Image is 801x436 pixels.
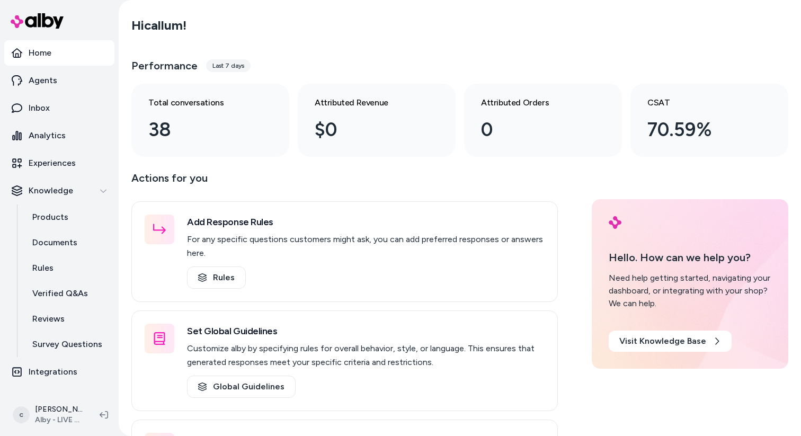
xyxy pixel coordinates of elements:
img: alby Logo [11,13,64,29]
a: Agents [4,68,114,93]
p: Verified Q&As [32,287,88,300]
a: Reviews [22,306,114,332]
div: $0 [315,115,422,144]
div: 70.59% [647,115,754,144]
a: Home [4,40,114,66]
p: Inbox [29,102,50,114]
a: Documents [22,230,114,255]
a: Attributed Revenue $0 [298,84,456,157]
p: Analytics [29,129,66,142]
h3: CSAT [647,96,754,109]
h3: Set Global Guidelines [187,324,545,339]
div: Last 7 days [206,59,251,72]
h3: Attributed Revenue [315,96,422,109]
h3: Add Response Rules [187,215,545,229]
p: For any specific questions customers might ask, you can add preferred responses or answers here. [187,233,545,260]
p: Integrations [29,366,77,378]
p: Products [32,211,68,224]
h3: Total conversations [148,96,255,109]
p: Home [29,47,51,59]
p: Agents [29,74,57,87]
a: Integrations [4,359,114,385]
p: [PERSON_NAME] [35,404,83,415]
button: c[PERSON_NAME]Alby - LIVE on [DOMAIN_NAME] [6,398,91,432]
a: Visit Knowledge Base [609,331,732,352]
a: Rules [187,266,246,289]
button: Knowledge [4,178,114,203]
h2: Hi callum ! [131,17,186,33]
img: alby Logo [609,216,621,229]
p: Hello. How can we help you? [609,250,771,265]
h3: Performance [131,58,198,73]
a: Products [22,204,114,230]
p: Reviews [32,313,65,325]
p: Knowledge [29,184,73,197]
p: Rules [32,262,54,274]
p: Experiences [29,157,76,170]
a: Attributed Orders 0 [464,84,622,157]
p: Actions for you [131,170,558,195]
a: Global Guidelines [187,376,296,398]
a: Survey Questions [22,332,114,357]
a: Total conversations 38 [131,84,289,157]
a: Verified Q&As [22,281,114,306]
div: 38 [148,115,255,144]
p: Customize alby by specifying rules for overall behavior, style, or language. This ensures that ge... [187,342,545,369]
div: 0 [481,115,588,144]
a: Inbox [4,95,114,121]
a: Rules [22,255,114,281]
p: Survey Questions [32,338,102,351]
h3: Attributed Orders [481,96,588,109]
span: Alby - LIVE on [DOMAIN_NAME] [35,415,83,425]
a: CSAT 70.59% [630,84,788,157]
p: Documents [32,236,77,249]
a: Analytics [4,123,114,148]
a: Experiences [4,150,114,176]
span: c [13,406,30,423]
div: Need help getting started, navigating your dashboard, or integrating with your shop? We can help. [609,272,771,310]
